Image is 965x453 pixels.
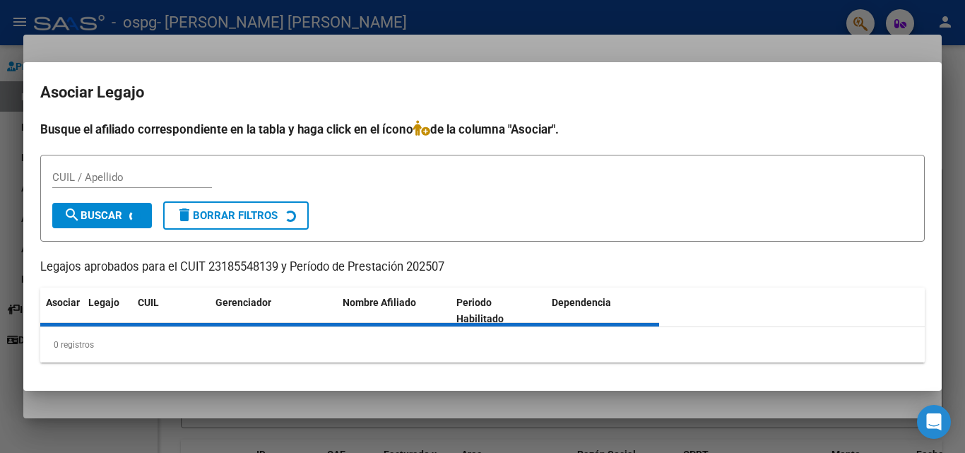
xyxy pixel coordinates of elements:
span: Asociar [46,297,80,308]
span: CUIL [138,297,159,308]
span: Borrar Filtros [176,209,278,222]
datatable-header-cell: Gerenciador [210,288,337,334]
span: Gerenciador [215,297,271,308]
div: Open Intercom Messenger [917,405,951,439]
datatable-header-cell: CUIL [132,288,210,334]
span: Dependencia [552,297,611,308]
span: Nombre Afiliado [343,297,416,308]
span: Buscar [64,209,122,222]
span: Periodo Habilitado [456,297,504,324]
div: 0 registros [40,327,925,363]
mat-icon: delete [176,206,193,223]
datatable-header-cell: Dependencia [546,288,660,334]
h4: Busque el afiliado correspondiente en la tabla y haga click en el ícono de la columna "Asociar". [40,120,925,139]
datatable-header-cell: Legajo [83,288,132,334]
mat-icon: search [64,206,81,223]
h2: Asociar Legajo [40,79,925,106]
button: Buscar [52,203,152,228]
datatable-header-cell: Nombre Afiliado [337,288,451,334]
p: Legajos aprobados para el CUIT 23185548139 y Período de Prestación 202507 [40,259,925,276]
span: Legajo [88,297,119,308]
button: Borrar Filtros [163,201,309,230]
datatable-header-cell: Periodo Habilitado [451,288,546,334]
datatable-header-cell: Asociar [40,288,83,334]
